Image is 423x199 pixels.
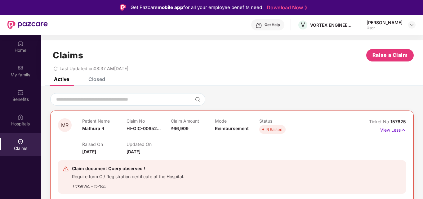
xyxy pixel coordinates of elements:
h1: Claims [53,50,83,61]
span: [DATE] [127,149,140,154]
img: svg+xml;base64,PHN2ZyB4bWxucz0iaHR0cDovL3d3dy53My5vcmcvMjAwMC9zdmciIHdpZHRoPSIyNCIgaGVpZ2h0PSIyNC... [63,166,69,172]
span: Ticket No [369,119,390,124]
span: ₹66,909 [171,126,189,131]
img: New Pazcare Logo [7,21,48,29]
div: Get Help [265,22,280,27]
img: svg+xml;base64,PHN2ZyBpZD0iSG9zcGl0YWxzIiB4bWxucz0iaHR0cDovL3d3dy53My5vcmcvMjAwMC9zdmciIHdpZHRoPS... [17,114,24,120]
img: svg+xml;base64,PHN2ZyBpZD0iSG9tZSIgeG1sbnM9Imh0dHA6Ly93d3cudzMub3JnLzIwMDAvc3ZnIiB3aWR0aD0iMjAiIG... [17,40,24,47]
span: MR [61,123,69,128]
p: View Less [380,125,406,133]
span: Last Updated on 08:37 AM[DATE] [60,66,128,71]
span: [DATE] [82,149,96,154]
div: Ticket No. - 157625 [72,179,184,189]
img: svg+xml;base64,PHN2ZyBpZD0iU2VhcmNoLTMyeDMyIiB4bWxucz0iaHR0cDovL3d3dy53My5vcmcvMjAwMC9zdmciIHdpZH... [195,97,200,102]
img: Logo [120,4,126,11]
span: redo [53,66,58,71]
div: Require form C / Registration certificate of the Hospital. [72,172,184,179]
p: Updated On [127,142,171,147]
span: V [301,21,305,29]
img: svg+xml;base64,PHN2ZyBpZD0iSGVscC0zMngzMiIgeG1sbnM9Imh0dHA6Ly93d3cudzMub3JnLzIwMDAvc3ZnIiB3aWR0aD... [256,22,262,29]
div: [PERSON_NAME] [367,20,403,25]
img: svg+xml;base64,PHN2ZyB3aWR0aD0iMjAiIGhlaWdodD0iMjAiIHZpZXdCb3g9IjAgMCAyMCAyMCIgZmlsbD0ibm9uZSIgeG... [17,65,24,71]
strong: mobile app [158,4,183,10]
p: Raised On [82,142,127,147]
span: Raise a Claim [372,51,408,59]
div: Get Pazcare for all your employee benefits need [131,4,262,11]
span: 157625 [390,119,406,124]
img: svg+xml;base64,PHN2ZyBpZD0iQ2xhaW0iIHhtbG5zPSJodHRwOi8vd3d3LnczLm9yZy8yMDAwL3N2ZyIgd2lkdGg9IjIwIi... [17,138,24,145]
p: Patient Name [82,118,127,124]
span: Reimbursement [215,126,249,131]
div: VORTEX ENGINEERING(PVT) LTD. [310,22,354,28]
img: svg+xml;base64,PHN2ZyBpZD0iQmVuZWZpdHMiIHhtbG5zPSJodHRwOi8vd3d3LnczLm9yZy8yMDAwL3N2ZyIgd2lkdGg9Ij... [17,89,24,96]
span: HI-OIC-00652... [127,126,161,131]
img: Stroke [305,4,307,11]
span: Mathura R [82,126,104,131]
div: User [367,25,403,30]
p: Claim No [127,118,171,124]
p: Claim Amount [171,118,215,124]
div: IR Raised [265,126,283,133]
p: Status [259,118,304,124]
button: Raise a Claim [366,49,414,61]
div: Active [54,76,69,82]
img: svg+xml;base64,PHN2ZyB4bWxucz0iaHR0cDovL3d3dy53My5vcmcvMjAwMC9zdmciIHdpZHRoPSIxNyIgaGVpZ2h0PSIxNy... [401,127,406,133]
a: Download Now [267,4,305,11]
p: Mode [215,118,259,124]
div: Closed [88,76,105,82]
img: svg+xml;base64,PHN2ZyBpZD0iRHJvcGRvd24tMzJ4MzIiIHhtbG5zPSJodHRwOi8vd3d3LnczLm9yZy8yMDAwL3N2ZyIgd2... [409,22,414,27]
div: Claim document Query observed ! [72,165,184,172]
